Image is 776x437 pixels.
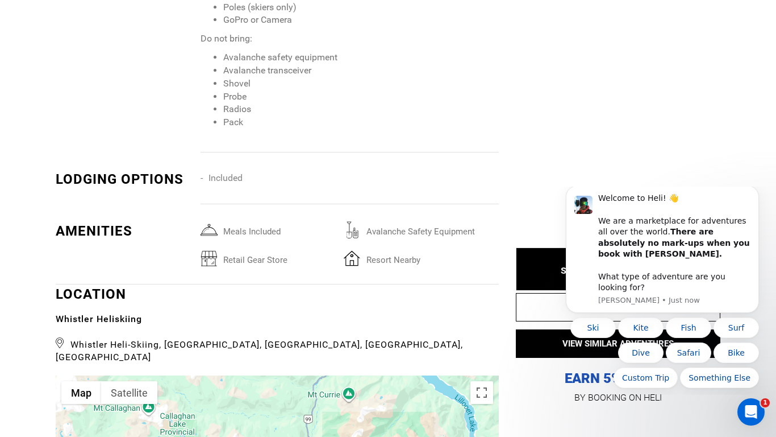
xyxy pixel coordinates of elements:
[201,32,499,46] p: Do not bring:
[223,116,499,129] li: Pack
[49,40,201,72] b: There are absolutely no mark-ups when you book with [PERSON_NAME].
[218,221,344,236] span: Meals included
[49,6,202,106] div: Welcome to Heli! 👋 We are a marketplace for adventures all over the world. What type of adventure...
[69,156,115,176] button: Quick reply: Dive
[117,131,162,151] button: Quick reply: Fish
[223,51,499,64] li: Avalanche safety equipment
[223,64,499,77] li: Avalanche transceiver
[516,256,720,387] p: EARN 5% CREDIT
[65,181,129,201] button: Quick reply: Custom Trip
[223,14,499,27] li: GoPro or Camera
[56,285,499,364] div: LOCATION
[361,250,487,265] span: resort nearby
[56,335,499,365] span: Whistler Heli-Skiing, [GEOGRAPHIC_DATA], [GEOGRAPHIC_DATA], [GEOGRAPHIC_DATA], [GEOGRAPHIC_DATA]
[516,329,720,358] button: VIEW SIMILAR ADVENTURES
[223,1,499,14] li: Poles (skiers only)
[131,181,210,201] button: Quick reply: Something Else
[17,131,210,201] div: Quick reply options
[761,398,770,407] span: 1
[56,221,192,241] div: Amenities
[201,221,218,238] img: mealsincluded.svg
[201,170,344,187] li: Included
[26,9,44,27] img: Profile image for Carl
[101,381,157,404] button: Show satellite imagery
[201,250,218,267] img: retailgearstore.svg
[49,6,202,106] div: Message content
[223,103,499,116] li: Radios
[549,187,776,395] iframe: Intercom notifications message
[165,156,210,176] button: Quick reply: Bike
[344,221,361,238] img: avalanchesafetyequipment.svg
[516,293,720,321] button: REQUEST TO BOOK
[516,390,720,406] p: BY BOOKING ON HELI
[344,250,361,267] img: resortnearby.svg
[49,109,202,119] p: Message from Carl, sent Just now
[223,90,499,104] li: Probe
[223,77,499,90] li: Shovel
[737,398,765,426] iframe: Intercom live chat
[218,250,344,265] span: retail gear store
[22,131,67,151] button: Quick reply: Ski
[61,381,101,404] button: Show street map
[56,314,142,324] b: Whistler Heliskiing
[165,131,210,151] button: Quick reply: Surf
[69,131,115,151] button: Quick reply: Kite
[361,221,487,236] span: avalanche safety equipment
[56,170,192,189] div: Lodging options
[470,381,493,404] button: Toggle fullscreen view
[117,156,162,176] button: Quick reply: Safari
